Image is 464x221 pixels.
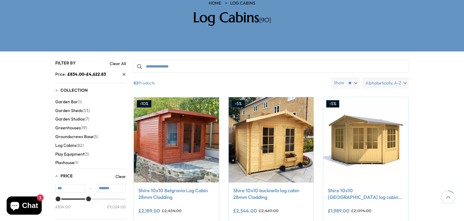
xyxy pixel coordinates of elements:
[230,0,255,6] a: Log Cabins
[78,99,82,104] span: (1)
[67,71,84,77] span: £834.00
[85,185,97,191] span: -
[5,196,43,216] inbox-online-store-chat: Shopify online store chat
[55,143,76,148] span: Log Cabins
[55,184,85,193] input: Min value
[366,77,401,89] span: Alphabetically, A-Z
[55,106,90,115] button: Garden Sheds (53)
[55,115,89,124] button: Garden Studios (7)
[233,208,257,213] ins: £2,344.00
[351,209,371,213] del: £2,094.00
[362,77,409,89] label: Alphabetically, A-Z
[229,97,314,183] img: Shire 10x10 bucknells log cabin 28mm Cladding - Best Shed
[84,152,89,157] span: (3)
[134,97,219,183] img: Shire 10x10 Belgravia Log Cabin 19mm Cladding - Best Shed
[323,97,408,183] img: Shire 10x10 Rochester log cabin 28mm logs - Best Shed
[55,150,89,159] button: Play Equipment (3)
[146,9,318,26] h2: Log Cabins
[85,117,89,122] span: (7)
[334,80,344,86] label: Show
[60,173,73,179] span: Price
[138,208,160,213] ins: £2,189.00
[55,199,126,215] div: Price
[233,187,309,201] a: Shire 10x10 bucknells log cabin 28mm Cladding
[259,16,271,24] span: [90]
[115,173,126,180] a: Clear
[86,71,106,77] span: £4,622.83
[110,61,126,67] a: Clear All
[55,125,81,130] span: Greenhouses
[55,117,85,122] span: Garden Studios
[67,71,106,78] strong: -
[138,187,214,201] a: Shire 10x10 Belgravia Log Cabin 28mm Cladding
[131,77,328,89] span: Products
[93,134,98,139] span: (5)
[328,208,350,213] ins: £1,989.00
[162,209,182,213] del: £2,434.00
[55,141,84,150] button: Log Cabins (82)
[55,108,82,113] span: Garden Sheds
[82,108,90,113] span: (53)
[328,187,404,201] a: Shire 10x10 [GEOGRAPHIC_DATA] log cabin 28mm log cladding double doors
[259,209,279,213] del: £2,469.00
[74,160,78,165] span: (1)
[81,125,87,130] span: (19)
[60,87,88,93] span: Collection
[55,97,82,106] button: Garden Bar (1)
[107,204,126,209] div: £9,024.00
[134,77,138,89] b: 82
[55,152,84,157] span: Play Equipment
[55,124,87,132] button: Greenhouses (19)
[137,100,151,107] div: -10%
[55,160,74,165] span: Playhouse
[55,71,67,78] span: Price
[55,132,98,141] button: Groundscrews Base (5)
[209,0,221,6] a: HOME
[134,61,409,73] input: Search products
[326,100,339,107] div: -5%
[55,60,76,66] span: Filter By
[55,158,78,167] button: Playhouse (1)
[232,100,245,107] div: -5%
[55,204,71,209] div: £834.00
[76,143,84,148] span: (82)
[97,184,126,193] input: Max value
[55,99,78,104] span: Garden Bar
[55,134,93,139] span: Groundscrews Base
